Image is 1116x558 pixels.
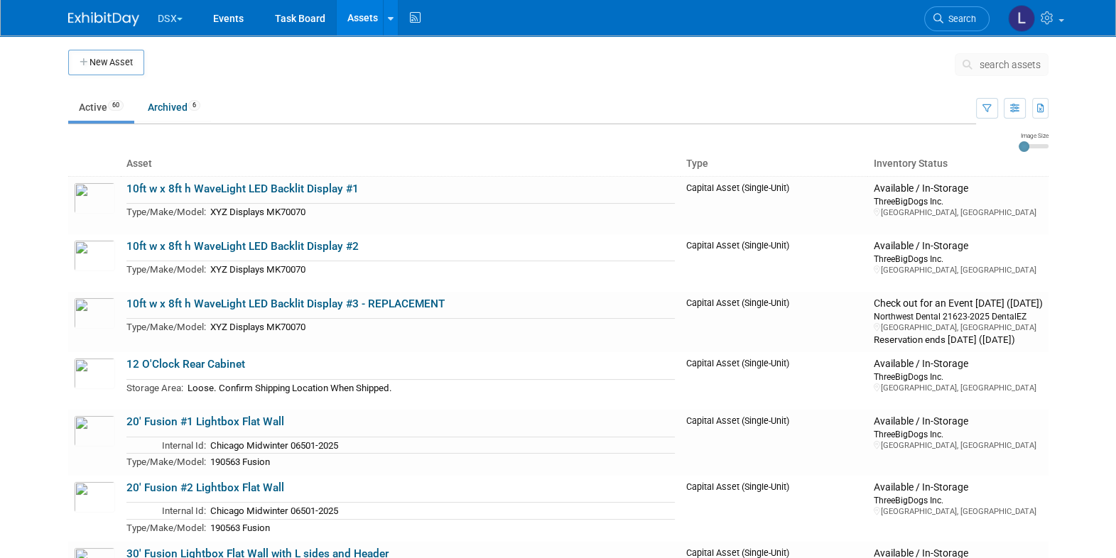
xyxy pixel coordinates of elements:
[873,428,1042,440] div: ThreeBigDogs Inc.
[955,53,1049,76] button: search assets
[68,94,134,121] a: Active60
[873,207,1042,218] div: [GEOGRAPHIC_DATA], [GEOGRAPHIC_DATA]
[873,333,1042,346] div: Reservation ends [DATE] ([DATE])
[206,204,676,220] td: XYZ Displays MK70070
[126,240,359,253] a: 10ft w x 8ft h WaveLight LED Backlit Display #2
[68,12,139,26] img: ExhibitDay
[873,182,1042,195] div: Available / In-Storage
[873,506,1042,517] div: [GEOGRAPHIC_DATA], [GEOGRAPHIC_DATA]
[126,503,206,520] td: Internal Id:
[206,454,676,470] td: 190563 Fusion
[126,358,245,371] a: 12 O'Clock Rear Cabinet
[873,195,1042,207] div: ThreeBigDogs Inc.
[873,358,1042,371] div: Available / In-Storage
[980,59,1041,70] span: search assets
[68,50,144,75] button: New Asset
[873,253,1042,265] div: ThreeBigDogs Inc.
[126,182,359,195] a: 10ft w x 8ft h WaveLight LED Backlit Display #1
[873,265,1042,275] div: [GEOGRAPHIC_DATA], [GEOGRAPHIC_DATA]
[188,100,200,111] span: 6
[183,379,676,395] td: Loose. Confirm Shipping Location When Shipped.
[108,100,124,111] span: 60
[126,454,206,470] td: Type/Make/Model:
[126,319,206,335] td: Type/Make/Model:
[873,310,1042,322] div: Northwest Dental 21623-2025 DentalEZ
[206,261,676,278] td: XYZ Displays MK70070
[126,437,206,454] td: Internal Id:
[681,476,867,542] td: Capital Asset (Single-Unit)
[873,240,1042,253] div: Available / In-Storage
[126,297,445,310] a: 10ft w x 8ft h WaveLight LED Backlit Display #3 - REPLACEMENT
[126,261,206,278] td: Type/Make/Model:
[681,234,867,292] td: Capital Asset (Single-Unit)
[873,297,1042,310] div: Check out for an Event [DATE] ([DATE])
[873,322,1042,333] div: [GEOGRAPHIC_DATA], [GEOGRAPHIC_DATA]
[681,410,867,476] td: Capital Asset (Single-Unit)
[1019,131,1049,140] div: Image Size
[873,383,1042,393] div: [GEOGRAPHIC_DATA], [GEOGRAPHIC_DATA]
[873,481,1042,494] div: Available / In-Storage
[206,503,676,520] td: Chicago Midwinter 06501-2025
[943,13,976,24] span: Search
[126,481,284,494] a: 20' Fusion #2 Lightbox Flat Wall
[121,152,681,176] th: Asset
[126,520,206,536] td: Type/Make/Model:
[137,94,211,121] a: Archived6
[681,176,867,234] td: Capital Asset (Single-Unit)
[681,152,867,176] th: Type
[873,494,1042,506] div: ThreeBigDogs Inc.
[924,6,990,31] a: Search
[206,520,676,536] td: 190563 Fusion
[206,319,676,335] td: XYZ Displays MK70070
[126,383,183,393] span: Storage Area:
[873,415,1042,428] div: Available / In-Storage
[873,371,1042,383] div: ThreeBigDogs Inc.
[126,204,206,220] td: Type/Make/Model:
[681,292,867,352] td: Capital Asset (Single-Unit)
[206,437,676,454] td: Chicago Midwinter 06501-2025
[873,440,1042,451] div: [GEOGRAPHIC_DATA], [GEOGRAPHIC_DATA]
[126,415,284,428] a: 20' Fusion #1 Lightbox Flat Wall
[681,352,867,410] td: Capital Asset (Single-Unit)
[1008,5,1035,32] img: Lori Stewart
